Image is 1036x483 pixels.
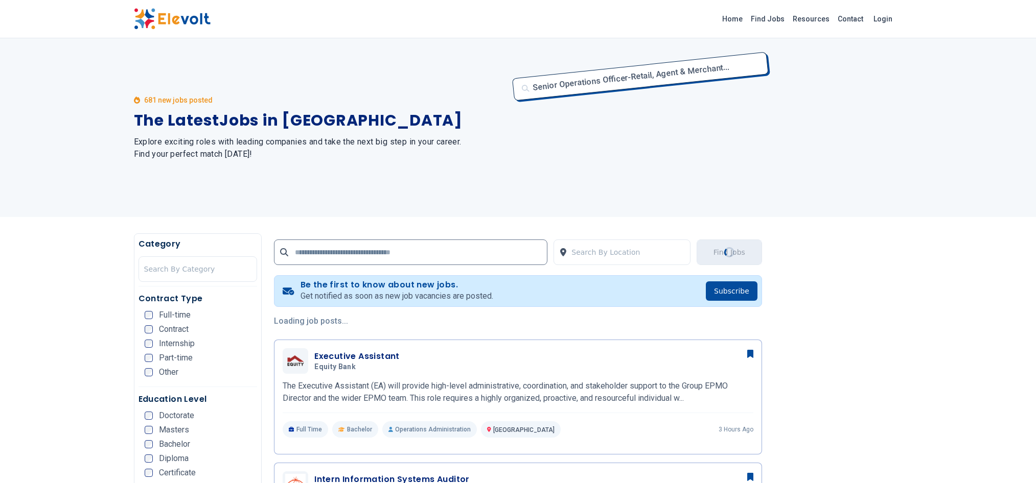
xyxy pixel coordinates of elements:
[159,340,195,348] span: Internship
[145,325,153,333] input: Contract
[145,311,153,319] input: Full-time
[347,425,372,433] span: Bachelor
[159,426,189,434] span: Masters
[283,380,753,404] p: The Executive Assistant (EA) will provide high-level administrative, coordination, and stakeholde...
[159,325,189,333] span: Contract
[301,280,493,290] h4: Be the first to know about new jobs.
[159,311,191,319] span: Full-time
[145,469,153,477] input: Certificate
[718,11,747,27] a: Home
[159,412,194,420] span: Doctorate
[697,239,762,265] button: Find JobsLoading...
[285,354,306,368] img: Equity Bank
[789,11,834,27] a: Resources
[134,8,211,30] img: Elevolt
[493,426,555,433] span: [GEOGRAPHIC_DATA]
[382,421,477,438] p: Operations Administration
[301,290,493,302] p: Get notified as soon as new job vacancies are posted.
[834,11,867,27] a: Contact
[134,136,506,160] h2: Explore exciting roles with leading companies and take the next big step in your career. Find you...
[747,11,789,27] a: Find Jobs
[274,315,762,327] p: Loading job posts...
[134,111,506,130] h1: The Latest Jobs in [GEOGRAPHIC_DATA]
[145,368,153,376] input: Other
[314,363,356,372] span: Equity Bank
[159,354,193,362] span: Part-time
[314,350,400,363] h3: Executive Assistant
[985,434,1036,483] iframe: Chat Widget
[139,293,258,305] h5: Contract Type
[719,425,753,433] p: 3 hours ago
[145,426,153,434] input: Masters
[139,393,258,405] h5: Education Level
[706,281,757,301] button: Subscribe
[145,340,153,348] input: Internship
[159,368,178,376] span: Other
[145,354,153,362] input: Part-time
[159,440,190,448] span: Bachelor
[159,454,189,463] span: Diploma
[867,9,899,29] a: Login
[145,454,153,463] input: Diploma
[159,469,196,477] span: Certificate
[139,238,258,250] h5: Category
[145,440,153,448] input: Bachelor
[283,421,328,438] p: Full Time
[145,412,153,420] input: Doctorate
[283,348,753,438] a: Equity BankExecutive AssistantEquity BankThe Executive Assistant (EA) will provide high-level adm...
[144,95,213,105] p: 681 new jobs posted
[724,247,735,258] div: Loading...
